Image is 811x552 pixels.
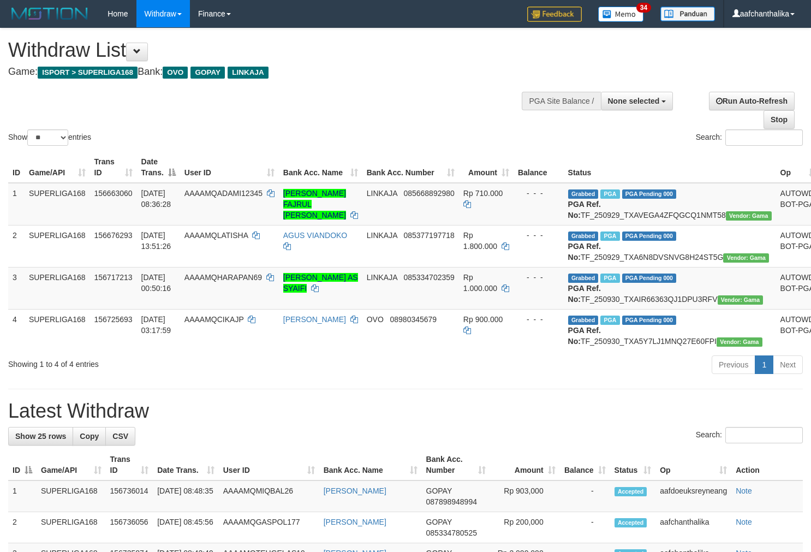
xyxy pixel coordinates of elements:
span: Rp 900.000 [463,315,503,324]
span: 156663060 [94,189,133,198]
span: 156717213 [94,273,133,282]
span: Vendor URL: https://trx31.1velocity.biz [718,295,764,305]
td: 1 [8,480,37,512]
th: Bank Acc. Name: activate to sort column ascending [279,152,362,183]
a: [PERSON_NAME] [283,315,346,324]
td: TF_250929_TXA6N8DVSNVG8H24ST5G [564,225,776,267]
div: - - - [518,230,559,241]
span: Copy 087898948994 to clipboard [426,497,477,506]
a: Run Auto-Refresh [709,92,795,110]
div: - - - [518,314,559,325]
td: Rp 903,000 [490,480,560,512]
div: - - - [518,272,559,283]
img: panduan.png [660,7,715,21]
span: GOPAY [426,518,452,526]
th: Bank Acc. Name: activate to sort column ascending [319,449,422,480]
span: [DATE] 03:17:59 [141,315,171,335]
span: Accepted [615,487,647,496]
th: Op: activate to sort column ascending [655,449,731,480]
td: SUPERLIGA168 [25,183,90,225]
th: Action [731,449,803,480]
img: Feedback.jpg [527,7,582,22]
td: TF_250930_TXAIR66363QJ1DPU3RFV [564,267,776,309]
span: AAAAMQADAMI12345 [184,189,263,198]
span: Copy [80,432,99,441]
th: Status [564,152,776,183]
span: LINKAJA [367,273,397,282]
th: Date Trans.: activate to sort column ascending [153,449,219,480]
div: - - - [518,188,559,199]
span: Show 25 rows [15,432,66,441]
div: PGA Site Balance / [522,92,600,110]
img: Button%20Memo.svg [598,7,644,22]
span: PGA Pending [622,189,677,199]
th: Bank Acc. Number: activate to sort column ascending [362,152,459,183]
td: 156736014 [106,480,153,512]
label: Show entries [8,129,91,146]
td: [DATE] 08:48:35 [153,480,219,512]
span: Grabbed [568,316,599,325]
td: 156736056 [106,512,153,543]
span: PGA Pending [622,232,677,241]
a: [PERSON_NAME] [324,518,386,526]
a: Previous [712,355,755,374]
span: Copy 085377197718 to clipboard [403,231,454,240]
span: Copy 085334702359 to clipboard [403,273,454,282]
a: AGUS VIANDOKO [283,231,347,240]
td: SUPERLIGA168 [25,225,90,267]
th: ID [8,152,25,183]
span: OVO [367,315,384,324]
span: Marked by aafchhiseyha [600,189,619,199]
th: User ID: activate to sort column ascending [219,449,319,480]
th: Trans ID: activate to sort column ascending [90,152,137,183]
span: Grabbed [568,232,599,241]
label: Search: [696,129,803,146]
h4: Game: Bank: [8,67,530,78]
td: - [560,480,610,512]
a: [PERSON_NAME] FAJRUL [PERSON_NAME] [283,189,346,219]
th: Bank Acc. Number: activate to sort column ascending [422,449,490,480]
h1: Latest Withdraw [8,400,803,422]
td: 4 [8,309,25,351]
td: 3 [8,267,25,309]
th: Amount: activate to sort column ascending [490,449,560,480]
span: LINKAJA [367,231,397,240]
th: Game/API: activate to sort column ascending [25,152,90,183]
a: Copy [73,427,106,446]
span: 34 [636,3,651,13]
span: CSV [112,432,128,441]
td: SUPERLIGA168 [37,480,106,512]
a: 1 [755,355,773,374]
b: PGA Ref. No: [568,284,601,304]
a: Stop [764,110,795,129]
span: Vendor URL: https://trx31.1velocity.biz [717,337,762,347]
th: Balance [514,152,564,183]
span: PGA Pending [622,316,677,325]
span: 156725693 [94,315,133,324]
span: AAAAMQCIKAJP [184,315,244,324]
td: 2 [8,512,37,543]
span: Grabbed [568,189,599,199]
span: Rp 1.000.000 [463,273,497,293]
a: Note [736,486,752,495]
span: ISPORT > SUPERLIGA168 [38,67,138,79]
th: Status: activate to sort column ascending [610,449,656,480]
span: Vendor URL: https://trx31.1velocity.biz [726,211,772,221]
span: [DATE] 13:51:26 [141,231,171,251]
span: LINKAJA [367,189,397,198]
td: SUPERLIGA168 [25,309,90,351]
span: OVO [163,67,188,79]
span: [DATE] 08:36:28 [141,189,171,209]
span: Copy 085668892980 to clipboard [403,189,454,198]
input: Search: [725,427,803,443]
td: TF_250929_TXAVEGA4ZFQGCQ1NMT58 [564,183,776,225]
th: Date Trans.: activate to sort column descending [137,152,180,183]
span: PGA Pending [622,274,677,283]
td: SUPERLIGA168 [25,267,90,309]
span: Marked by aafsoycanthlai [600,232,619,241]
td: aafdoeuksreyneang [655,480,731,512]
a: Note [736,518,752,526]
span: GOPAY [426,486,452,495]
td: SUPERLIGA168 [37,512,106,543]
th: ID: activate to sort column descending [8,449,37,480]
